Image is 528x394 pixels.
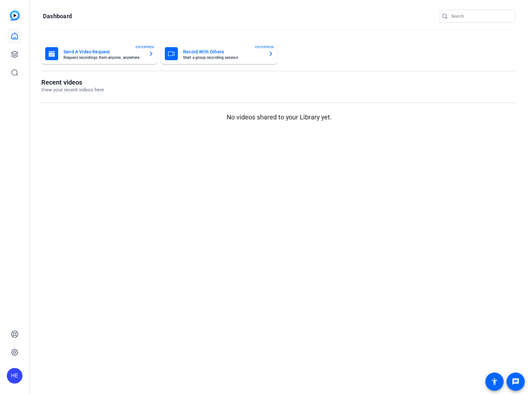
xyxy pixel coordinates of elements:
[43,12,72,20] h1: Dashboard
[161,43,277,64] button: Record With OthersStart a group recording sessionENTERPRISE
[491,378,498,386] mat-icon: accessibility
[183,56,263,60] mat-card-subtitle: Start a group recording session
[41,86,104,94] p: View your recent videos here
[451,12,510,20] input: Search
[512,378,520,386] mat-icon: message
[63,56,143,60] mat-card-subtitle: Request recordings from anyone, anywhere
[41,43,158,64] button: Send A Video RequestRequest recordings from anyone, anywhereENTERPRISE
[63,48,143,56] mat-card-title: Send A Video Request
[183,48,263,56] mat-card-title: Record With Others
[10,10,20,20] img: blue-gradient.svg
[41,78,104,86] h1: Recent videos
[41,112,517,122] p: No videos shared to your Library yet.
[255,45,274,49] span: ENTERPRISE
[136,45,154,49] span: ENTERPRISE
[7,368,22,384] div: HE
